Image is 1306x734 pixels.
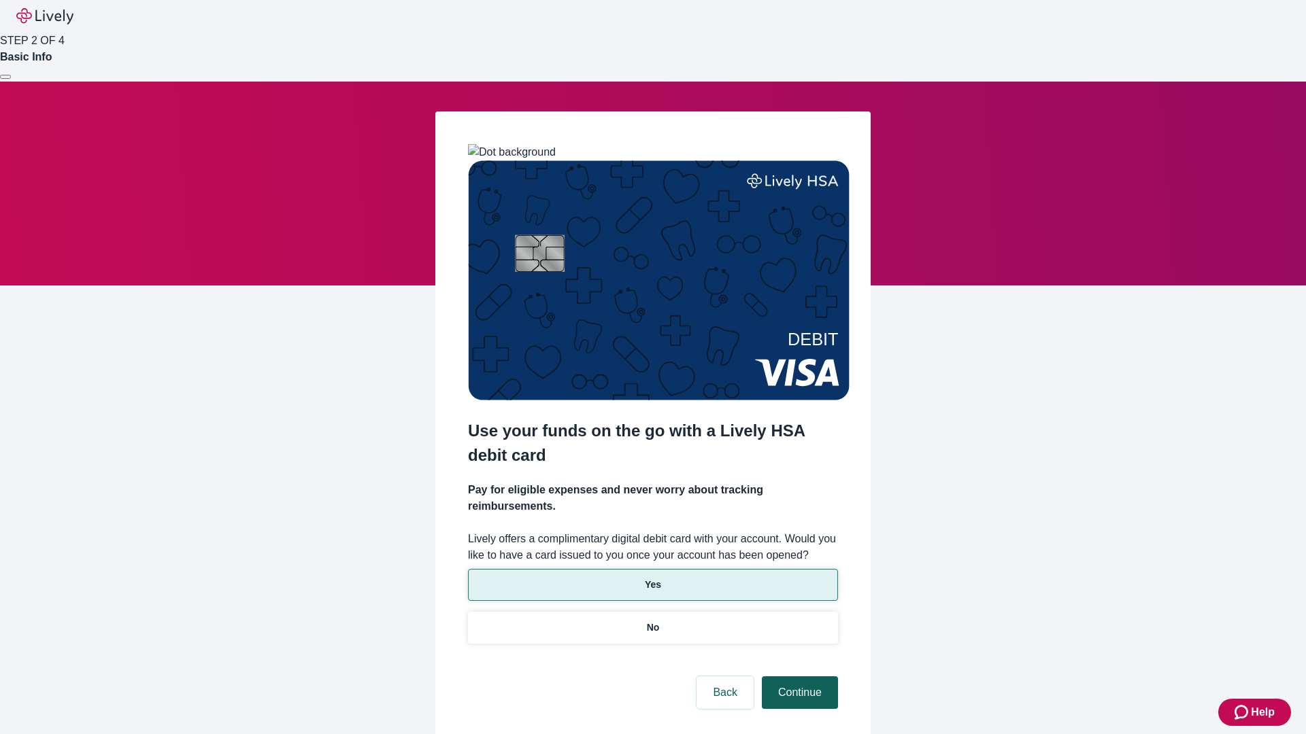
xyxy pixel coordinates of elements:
[697,676,754,709] button: Back
[1218,699,1291,726] button: Zendesk support iconHelp
[468,531,838,563] label: Lively offers a complimentary digital debit card with your account. Would you like to have a card...
[468,569,838,601] button: Yes
[645,578,661,592] p: Yes
[1251,704,1275,720] span: Help
[647,621,660,635] p: No
[762,676,838,709] button: Continue
[468,612,838,644] button: No
[16,8,73,24] img: Lively
[468,160,850,400] img: Debit card
[468,419,838,468] h2: Use your funds on the go with a Lively HSA debit card
[468,144,556,160] img: Dot background
[1235,704,1251,720] svg: Zendesk support icon
[468,482,838,514] h4: Pay for eligible expenses and never worry about tracking reimbursements.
